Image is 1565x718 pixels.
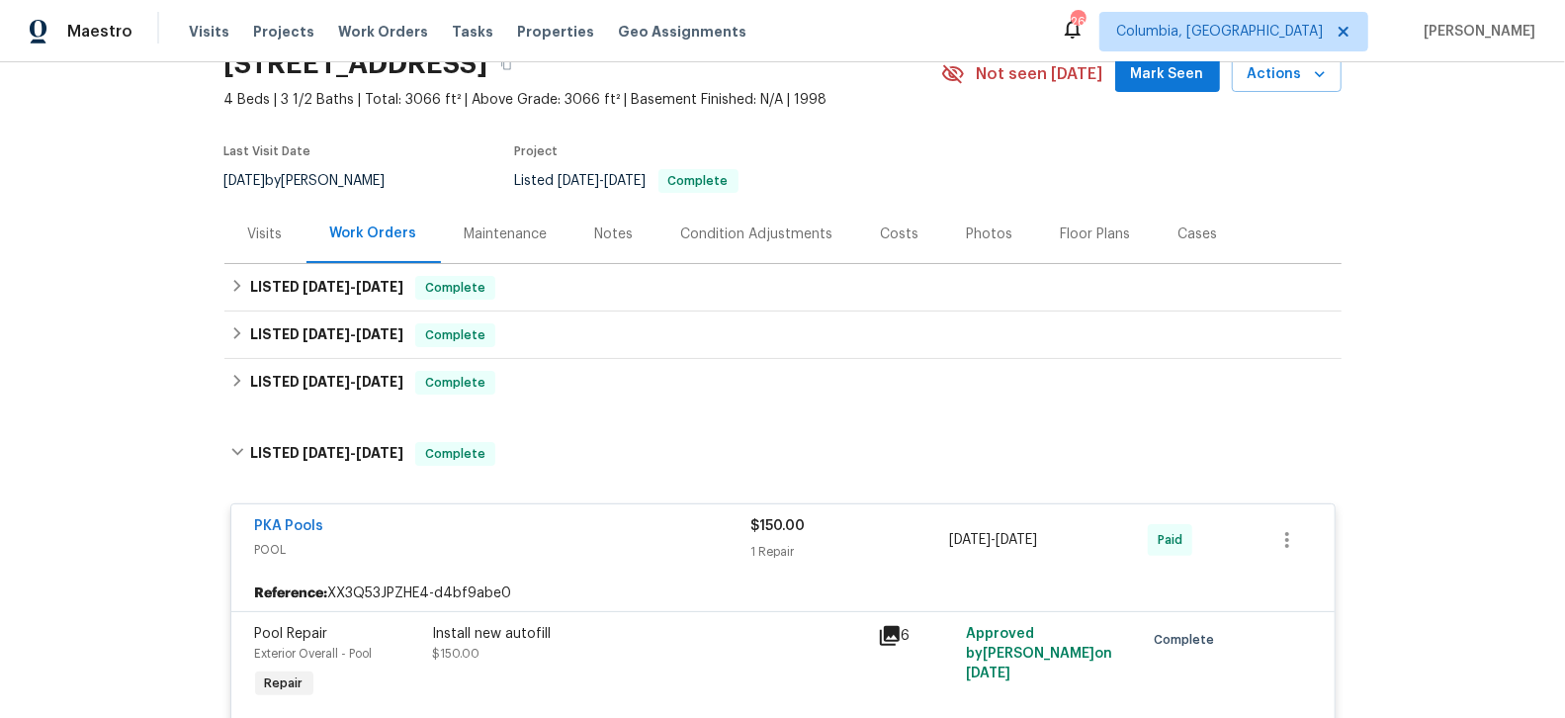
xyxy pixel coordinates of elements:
[1416,22,1535,42] span: [PERSON_NAME]
[1116,22,1323,42] span: Columbia, [GEOGRAPHIC_DATA]
[338,22,428,42] span: Work Orders
[949,530,1037,550] span: -
[595,224,634,244] div: Notes
[250,276,403,300] h6: LISTED
[356,327,403,341] span: [DATE]
[878,624,955,648] div: 6
[189,22,229,42] span: Visits
[996,533,1037,547] span: [DATE]
[1061,224,1131,244] div: Floor Plans
[250,323,403,347] h6: LISTED
[452,25,493,39] span: Tasks
[330,224,417,243] div: Work Orders
[559,174,647,188] span: -
[1232,56,1342,93] button: Actions
[253,22,314,42] span: Projects
[303,327,403,341] span: -
[231,576,1335,611] div: XX3Q53JPZHE4-d4bf9abe0
[1115,56,1220,93] button: Mark Seen
[433,648,480,660] span: $150.00
[303,375,350,389] span: [DATE]
[224,174,266,188] span: [DATE]
[881,224,919,244] div: Costs
[559,174,600,188] span: [DATE]
[1178,224,1218,244] div: Cases
[224,359,1342,406] div: LISTED [DATE]-[DATE]Complete
[303,446,403,460] span: -
[255,627,328,641] span: Pool Repair
[257,673,311,693] span: Repair
[224,422,1342,486] div: LISTED [DATE]-[DATE]Complete
[488,46,524,82] button: Copy Address
[248,224,283,244] div: Visits
[255,540,751,560] span: POOL
[977,64,1103,84] span: Not seen [DATE]
[303,446,350,460] span: [DATE]
[605,174,647,188] span: [DATE]
[303,280,350,294] span: [DATE]
[751,542,950,562] div: 1 Repair
[303,327,350,341] span: [DATE]
[433,624,866,644] div: Install new autofill
[67,22,132,42] span: Maestro
[224,312,1342,359] div: LISTED [DATE]-[DATE]Complete
[1158,530,1190,550] span: Paid
[417,325,493,345] span: Complete
[250,442,403,466] h6: LISTED
[303,280,403,294] span: -
[417,373,493,393] span: Complete
[1131,62,1204,87] span: Mark Seen
[966,667,1010,680] span: [DATE]
[517,22,594,42] span: Properties
[618,22,746,42] span: Geo Assignments
[966,627,1112,680] span: Approved by [PERSON_NAME] on
[356,446,403,460] span: [DATE]
[515,145,559,157] span: Project
[224,145,311,157] span: Last Visit Date
[681,224,833,244] div: Condition Adjustments
[255,519,324,533] a: PKA Pools
[417,278,493,298] span: Complete
[224,264,1342,312] div: LISTED [DATE]-[DATE]Complete
[1248,62,1326,87] span: Actions
[417,444,493,464] span: Complete
[224,54,488,74] h2: [STREET_ADDRESS]
[356,375,403,389] span: [DATE]
[255,648,373,660] span: Exterior Overall - Pool
[1154,630,1222,650] span: Complete
[515,174,739,188] span: Listed
[949,533,991,547] span: [DATE]
[255,583,328,603] b: Reference:
[250,371,403,395] h6: LISTED
[303,375,403,389] span: -
[967,224,1013,244] div: Photos
[1071,12,1085,32] div: 26
[465,224,548,244] div: Maintenance
[224,90,941,110] span: 4 Beds | 3 1/2 Baths | Total: 3066 ft² | Above Grade: 3066 ft² | Basement Finished: N/A | 1998
[356,280,403,294] span: [DATE]
[660,175,737,187] span: Complete
[751,519,806,533] span: $150.00
[224,169,409,193] div: by [PERSON_NAME]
